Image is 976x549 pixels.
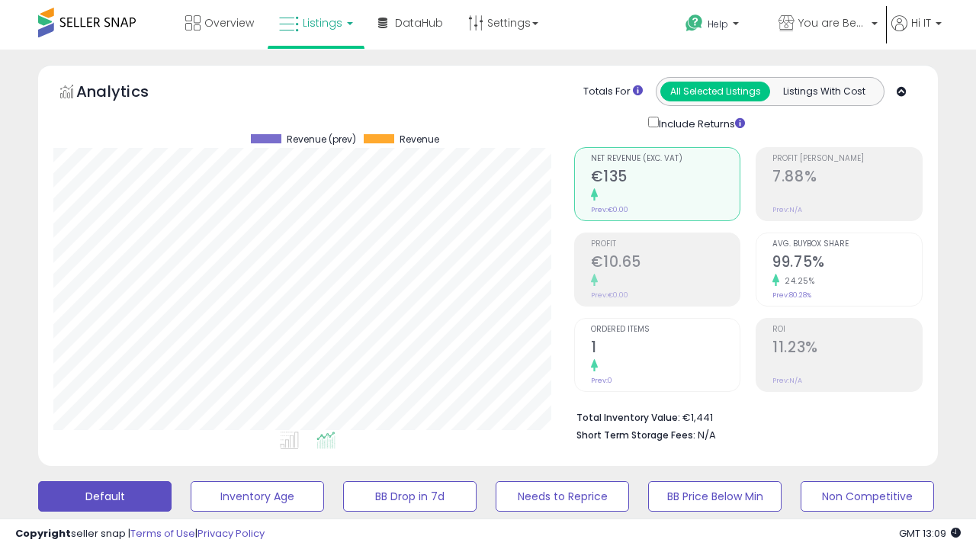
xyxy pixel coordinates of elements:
[591,253,740,274] h2: €10.65
[76,81,178,106] h5: Analytics
[698,428,716,442] span: N/A
[798,15,867,30] span: You are Beautiful (IT)
[637,114,762,132] div: Include Returns
[591,240,740,249] span: Profit
[591,376,612,385] small: Prev: 0
[583,85,643,99] div: Totals For
[591,168,740,188] h2: €135
[891,15,942,50] a: Hi IT
[899,526,961,541] span: 2025-09-12 13:09 GMT
[772,155,922,163] span: Profit [PERSON_NAME]
[772,326,922,334] span: ROI
[772,168,922,188] h2: 7.88%
[303,15,342,30] span: Listings
[648,481,782,512] button: BB Price Below Min
[591,155,740,163] span: Net Revenue (Exc. VAT)
[708,18,728,30] span: Help
[395,15,443,30] span: DataHub
[15,527,265,541] div: seller snap | |
[191,481,324,512] button: Inventory Age
[400,134,439,145] span: Revenue
[772,205,802,214] small: Prev: N/A
[772,376,802,385] small: Prev: N/A
[197,526,265,541] a: Privacy Policy
[576,411,680,424] b: Total Inventory Value:
[779,275,814,287] small: 24.25%
[591,205,628,214] small: Prev: €0.00
[496,481,629,512] button: Needs to Reprice
[660,82,770,101] button: All Selected Listings
[591,326,740,334] span: Ordered Items
[287,134,356,145] span: Revenue (prev)
[343,481,477,512] button: BB Drop in 7d
[591,339,740,359] h2: 1
[15,526,71,541] strong: Copyright
[772,339,922,359] h2: 11.23%
[685,14,704,33] i: Get Help
[772,291,811,300] small: Prev: 80.28%
[772,240,922,249] span: Avg. Buybox Share
[673,2,765,50] a: Help
[591,291,628,300] small: Prev: €0.00
[130,526,195,541] a: Terms of Use
[801,481,934,512] button: Non Competitive
[204,15,254,30] span: Overview
[911,15,931,30] span: Hi IT
[576,429,695,441] b: Short Term Storage Fees:
[576,407,912,425] li: €1,441
[772,253,922,274] h2: 99.75%
[38,481,172,512] button: Default
[769,82,879,101] button: Listings With Cost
